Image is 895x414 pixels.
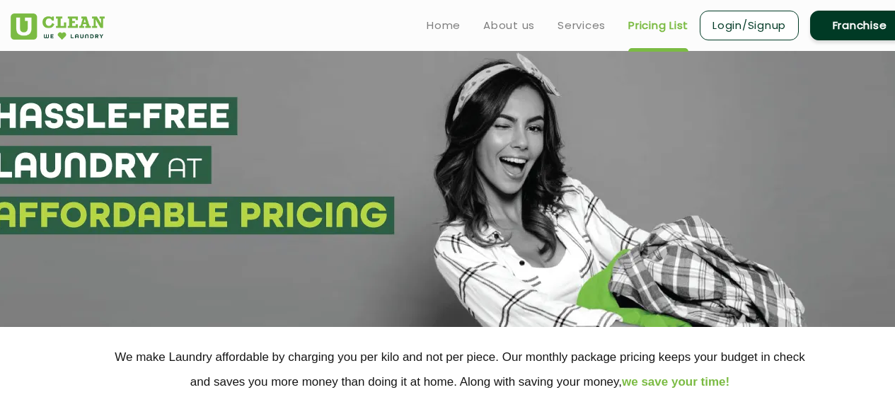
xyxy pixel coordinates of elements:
img: UClean Laundry and Dry Cleaning [11,13,105,40]
span: we save your time! [622,375,729,389]
a: Pricing List [628,17,688,34]
a: Login/Signup [700,11,799,40]
a: Services [558,17,606,34]
a: About us [483,17,535,34]
a: Home [427,17,461,34]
